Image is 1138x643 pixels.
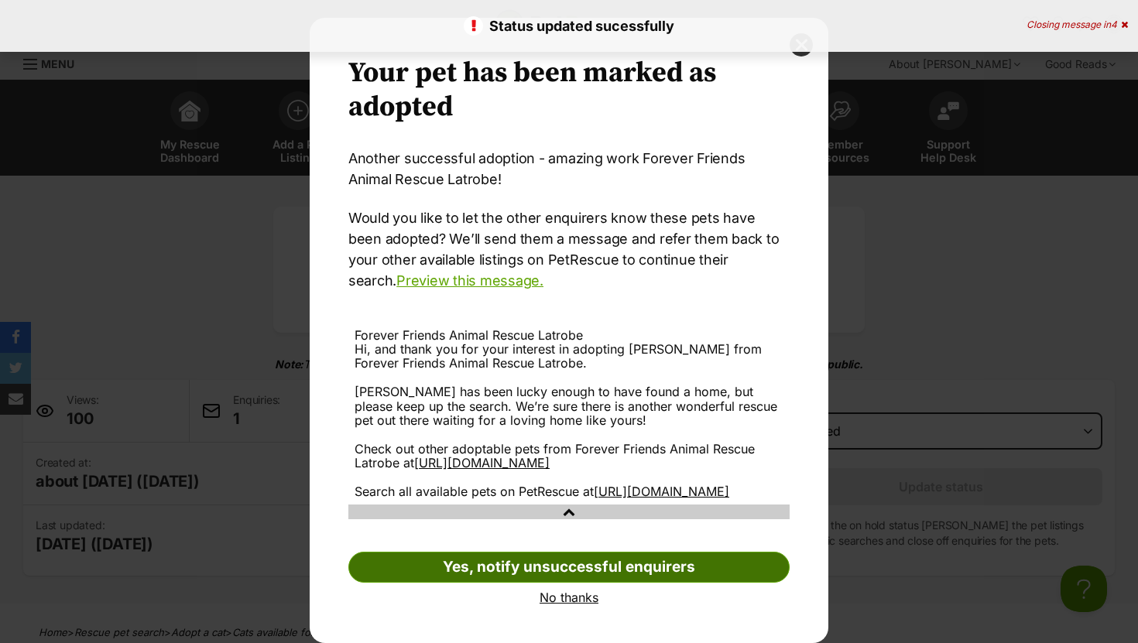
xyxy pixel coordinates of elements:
a: [URL][DOMAIN_NAME] [594,484,729,499]
p: Status updated sucessfully [15,15,1123,36]
span: Forever Friends Animal Rescue Latrobe [355,327,583,343]
h2: Your pet has been marked as adopted [348,56,790,125]
a: No thanks [348,590,790,604]
p: Would you like to let the other enquirers know these pets have been adopted? We’ll send them a me... [348,207,790,291]
a: [URL][DOMAIN_NAME] [414,455,550,470]
span: 4 [1111,19,1117,30]
div: Closing message in [1027,19,1128,30]
p: Another successful adoption - amazing work Forever Friends Animal Rescue Latrobe! [348,148,790,190]
a: Yes, notify unsuccessful enquirers [348,552,790,583]
a: Preview this message. [396,272,543,289]
div: Hi, and thank you for your interest in adopting [PERSON_NAME] from Forever Friends Animal Rescue ... [355,342,783,498]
